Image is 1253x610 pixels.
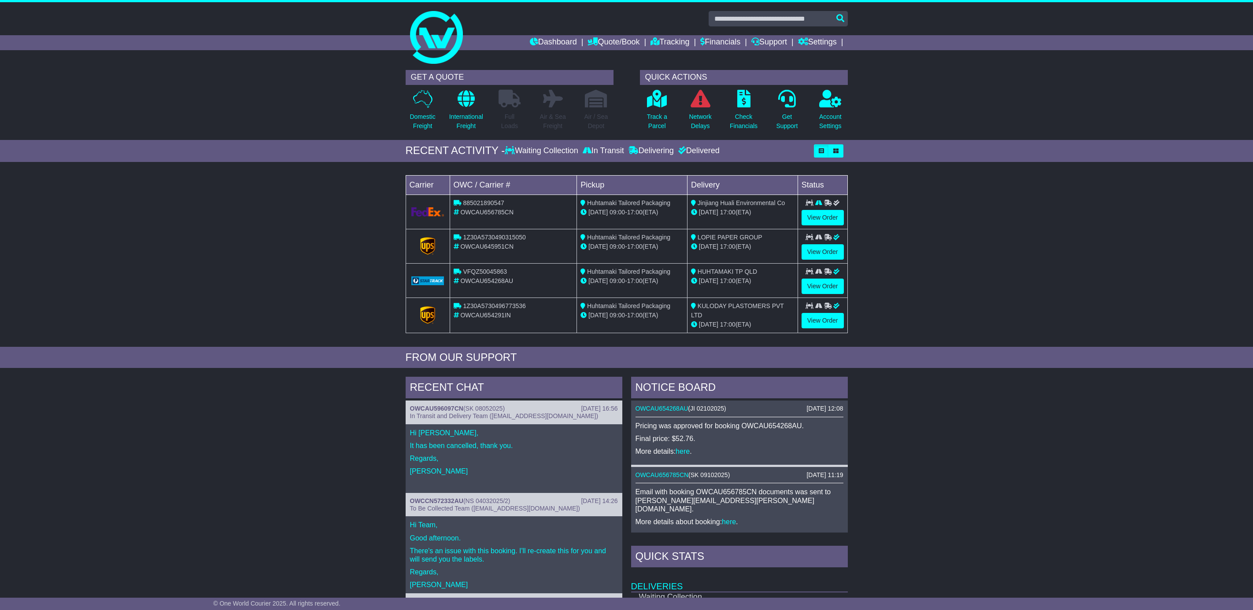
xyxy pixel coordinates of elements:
[700,35,740,50] a: Financials
[406,144,505,157] div: RECENT ACTIVITY -
[802,279,844,294] a: View Order
[691,242,794,251] div: (ETA)
[636,471,689,478] a: OWCAU656785CN
[806,471,843,479] div: [DATE] 11:19
[411,276,444,285] img: GetCarrierServiceLogo
[691,208,794,217] div: (ETA)
[720,277,736,284] span: 17:00
[636,405,688,412] a: OWCAU654268AU
[636,422,843,430] p: Pricing was approved for booking OWCAU654268AU.
[722,518,736,525] a: here
[802,244,844,260] a: View Order
[411,207,444,217] img: GetCarrierServiceLogo
[647,112,667,131] p: Track a Parcel
[581,497,617,505] div: [DATE] 14:26
[587,199,670,206] span: Huhtamaki Tailored Packaging
[627,209,643,216] span: 17:00
[580,242,684,251] div: - (ETA)
[580,208,684,217] div: - (ETA)
[410,405,618,412] div: ( )
[505,146,580,156] div: Waiting Collection
[460,243,514,250] span: OWCAU645951CN
[689,112,711,131] p: Network Delays
[699,277,718,284] span: [DATE]
[460,312,510,319] span: OWCAU654291IN
[636,405,843,412] div: ( )
[720,209,736,216] span: 17:00
[636,447,843,456] p: More details: .
[577,175,687,195] td: Pickup
[802,210,844,225] a: View Order
[699,321,718,328] span: [DATE]
[691,471,728,478] span: SK 09102025
[720,321,736,328] span: 17:00
[627,277,643,284] span: 17:00
[627,312,643,319] span: 17:00
[420,237,435,255] img: GetCarrierServiceLogo
[588,277,608,284] span: [DATE]
[636,518,843,526] p: More details about booking: .
[699,209,718,216] span: [DATE]
[819,112,842,131] p: Account Settings
[651,35,689,50] a: Tracking
[410,467,618,475] p: [PERSON_NAME]
[690,405,724,412] span: JI 02102025
[450,175,577,195] td: OWC / Carrier #
[466,497,508,504] span: NS 04032025/2
[636,434,843,443] p: Final price: $52.76.
[406,70,614,85] div: GET A QUOTE
[676,448,690,455] a: here
[631,592,758,602] td: Waiting Collection
[466,405,503,412] span: SK 08052025
[580,276,684,286] div: - (ETA)
[691,276,794,286] div: (ETA)
[410,454,618,463] p: Regards,
[584,112,608,131] p: Air / Sea Depot
[587,234,670,241] span: Huhtamaki Tailored Packaging
[588,312,608,319] span: [DATE]
[698,234,762,241] span: LOPIE PAPER GROUP
[751,35,787,50] a: Support
[410,521,618,529] p: Hi Team,
[409,89,436,136] a: DomesticFreight
[631,546,848,570] div: Quick Stats
[410,505,580,512] span: To Be Collected Team ([EMAIL_ADDRESS][DOMAIN_NAME])
[406,351,848,364] div: FROM OUR SUPPORT
[627,243,643,250] span: 17:00
[588,243,608,250] span: [DATE]
[410,547,618,563] p: There's an issue with this booking. I'll re-create this for you and will send you the labels.
[587,268,670,275] span: Huhtamaki Tailored Packaging
[410,497,463,504] a: OWCCN572332AU
[698,268,757,275] span: HUHTAMAKI TP QLD
[610,312,625,319] span: 09:00
[420,306,435,324] img: GetCarrierServiceLogo
[636,488,843,513] p: Email with booking OWCAU656785CN documents was sent to [PERSON_NAME][EMAIL_ADDRESS][PERSON_NAME][...
[587,302,670,309] span: Huhtamaki Tailored Packaging
[691,320,794,329] div: (ETA)
[540,112,566,131] p: Air & Sea Freight
[410,581,618,589] p: [PERSON_NAME]
[588,209,608,216] span: [DATE]
[581,405,617,412] div: [DATE] 16:56
[610,277,625,284] span: 09:00
[410,497,618,505] div: ( )
[410,534,618,542] p: Good afternoon.
[449,89,484,136] a: InternationalFreight
[463,302,525,309] span: 1Z30A5730496773536
[410,405,463,412] a: OWCAU596097CN
[687,175,798,195] td: Delivery
[410,441,618,450] p: It has been cancelled, thank you.
[406,377,622,401] div: RECENT CHAT
[463,199,504,206] span: 885021890547
[499,112,521,131] p: Full Loads
[798,175,847,195] td: Status
[631,377,848,401] div: NOTICE BOARD
[626,146,676,156] div: Delivering
[730,112,758,131] p: Check Financials
[410,429,618,437] p: Hi [PERSON_NAME],
[410,112,435,131] p: Domestic Freight
[610,209,625,216] span: 09:00
[588,35,639,50] a: Quote/Book
[688,89,712,136] a: NetworkDelays
[729,89,758,136] a: CheckFinancials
